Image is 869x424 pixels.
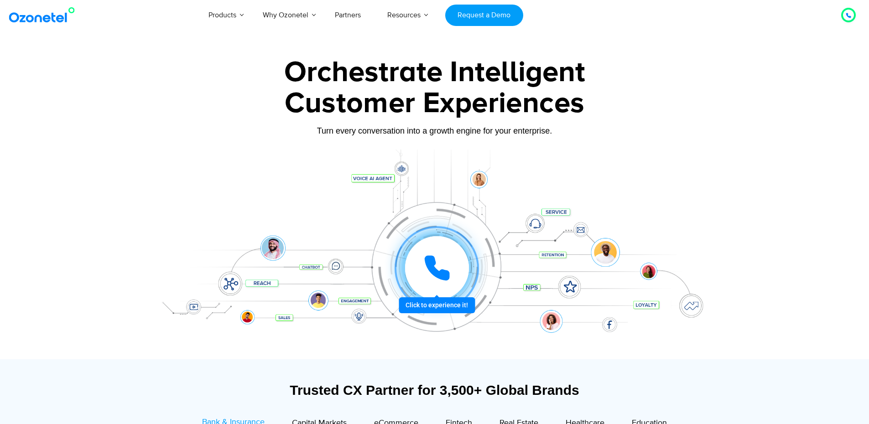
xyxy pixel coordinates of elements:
div: Orchestrate Intelligent [150,58,720,87]
div: Customer Experiences [150,82,720,125]
a: Request a Demo [445,5,523,26]
div: Turn every conversation into a growth engine for your enterprise. [150,126,720,136]
div: Trusted CX Partner for 3,500+ Global Brands [154,382,715,398]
